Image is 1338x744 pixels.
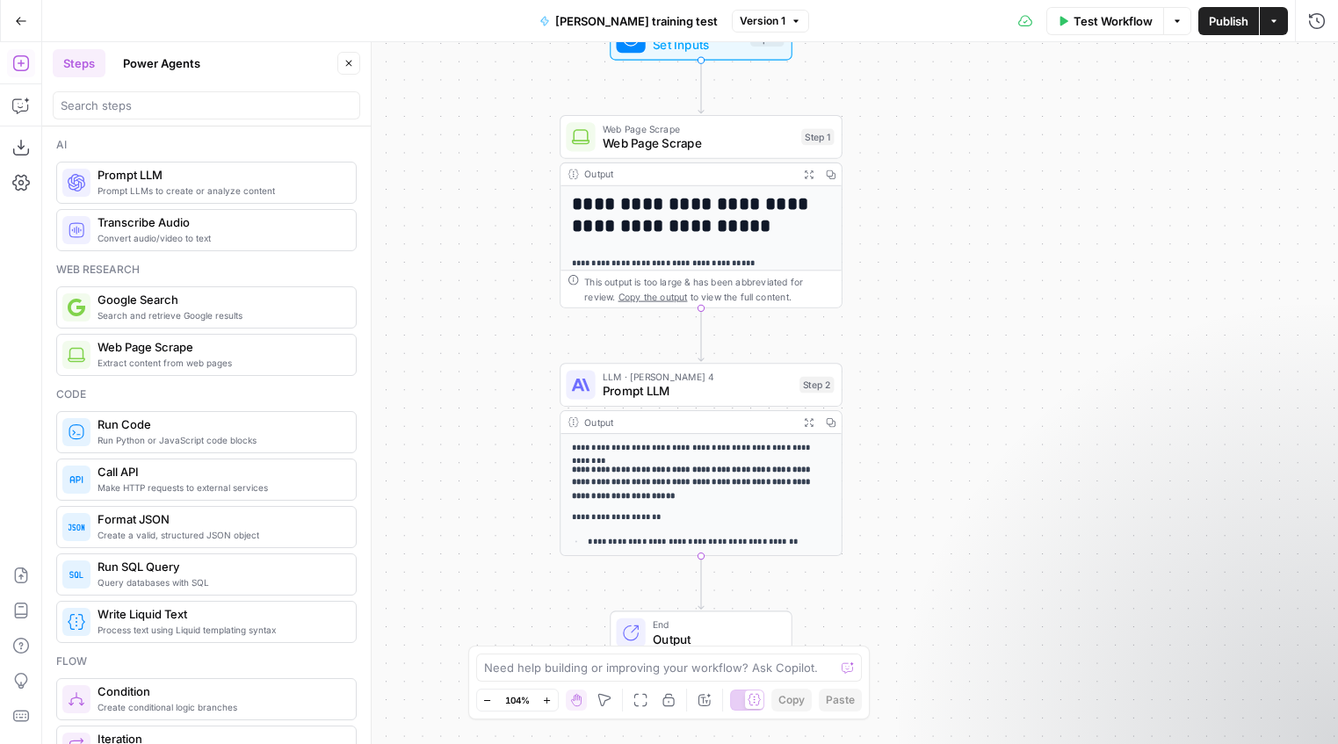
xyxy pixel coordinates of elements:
[826,692,855,708] span: Paste
[584,274,834,303] div: This output is too large & has been abbreviated for review. to view the full content.
[56,262,357,278] div: Web research
[771,689,812,711] button: Copy
[98,184,342,198] span: Prompt LLMs to create or analyze content
[698,61,704,113] g: Edge from start to step_1
[98,213,342,231] span: Transcribe Audio
[778,692,805,708] span: Copy
[560,17,843,61] div: Set InputsInputs
[819,689,862,711] button: Paste
[603,134,794,153] span: Web Page Scrape
[98,291,342,308] span: Google Search
[112,49,211,77] button: Power Agents
[98,308,342,322] span: Search and retrieve Google results
[584,167,792,182] div: Output
[98,338,342,356] span: Web Page Scrape
[98,356,342,370] span: Extract content from web pages
[61,97,352,114] input: Search steps
[98,558,342,575] span: Run SQL Query
[98,463,342,480] span: Call API
[98,166,342,184] span: Prompt LLM
[98,480,342,495] span: Make HTTP requests to external services
[653,618,777,632] span: End
[584,415,792,430] div: Output
[98,415,342,433] span: Run Code
[98,700,342,714] span: Create conditional logic branches
[740,13,785,29] span: Version 1
[98,528,342,542] span: Create a valid, structured JSON object
[1198,7,1259,35] button: Publish
[801,128,834,145] div: Step 1
[653,630,777,648] span: Output
[98,510,342,528] span: Format JSON
[603,382,792,401] span: Prompt LLM
[529,7,728,35] button: [PERSON_NAME] training test
[98,623,342,637] span: Process text using Liquid templating syntax
[98,683,342,700] span: Condition
[560,610,843,654] div: EndOutput
[618,291,688,301] span: Copy the output
[1046,7,1163,35] button: Test Workflow
[603,121,794,136] span: Web Page Scrape
[53,49,105,77] button: Steps
[1209,12,1248,30] span: Publish
[603,369,792,384] span: LLM · [PERSON_NAME] 4
[98,575,342,589] span: Query databases with SQL
[698,556,704,609] g: Edge from step_2 to end
[98,231,342,245] span: Convert audio/video to text
[555,12,718,30] span: [PERSON_NAME] training test
[56,137,357,153] div: Ai
[1074,12,1153,30] span: Test Workflow
[653,36,743,54] span: Set Inputs
[56,386,357,402] div: Code
[98,433,342,447] span: Run Python or JavaScript code blocks
[750,30,784,47] div: Inputs
[505,693,530,707] span: 104%
[732,10,809,33] button: Version 1
[799,377,834,394] div: Step 2
[56,654,357,669] div: Flow
[98,605,342,623] span: Write Liquid Text
[698,308,704,361] g: Edge from step_1 to step_2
